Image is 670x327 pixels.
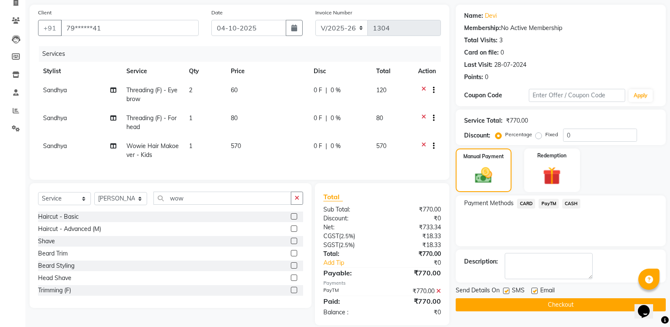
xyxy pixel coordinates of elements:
[231,114,238,122] span: 80
[43,86,67,94] span: Sandhya
[413,62,441,81] th: Action
[517,199,535,209] span: CARD
[371,62,413,81] th: Total
[485,73,488,82] div: 0
[323,192,343,201] span: Total
[470,165,498,185] img: _cash.svg
[121,62,184,81] th: Service
[382,250,447,258] div: ₹770.00
[43,142,67,150] span: Sandhya
[153,192,291,205] input: Search or Scan
[464,36,498,45] div: Total Visits:
[331,114,341,123] span: 0 %
[184,62,226,81] th: Qty
[382,268,447,278] div: ₹770.00
[323,241,339,249] span: SGST
[506,116,528,125] div: ₹770.00
[376,142,386,150] span: 570
[38,9,52,16] label: Client
[464,199,514,208] span: Payment Methods
[189,86,192,94] span: 2
[629,89,653,102] button: Apply
[382,214,447,223] div: ₹0
[537,152,566,159] label: Redemption
[634,293,662,319] iframe: chat widget
[376,114,383,122] span: 80
[537,165,566,187] img: _gift.svg
[464,131,490,140] div: Discount:
[325,142,327,151] span: |
[464,24,501,33] div: Membership:
[317,268,382,278] div: Payable:
[189,142,192,150] span: 1
[382,205,447,214] div: ₹770.00
[317,287,382,296] div: PayTM
[464,257,498,266] div: Description:
[61,20,199,36] input: Search by Name/Mobile/Email/Code
[38,261,74,270] div: Beard Styling
[38,274,71,283] div: Head Shave
[317,223,382,232] div: Net:
[315,9,352,16] label: Invoice Number
[382,287,447,296] div: ₹770.00
[325,114,327,123] span: |
[126,86,178,103] span: Threading (F) - Eyebrow
[317,258,393,267] a: Add Tip
[545,131,558,138] label: Fixed
[485,11,497,20] a: Devi
[317,241,382,250] div: ( )
[341,233,353,239] span: 2.5%
[38,20,62,36] button: +91
[231,86,238,94] span: 60
[38,249,68,258] div: Beard Trim
[38,237,55,246] div: Shave
[382,308,447,317] div: ₹0
[382,232,447,241] div: ₹18.33
[43,114,67,122] span: Sandhya
[340,242,353,248] span: 2.5%
[529,89,625,102] input: Enter Offer / Coupon Code
[325,86,327,95] span: |
[464,11,483,20] div: Name:
[464,91,528,100] div: Coupon Code
[231,142,241,150] span: 570
[393,258,447,267] div: ₹0
[38,62,121,81] th: Stylist
[376,86,386,94] span: 120
[331,86,341,95] span: 0 %
[539,199,559,209] span: PayTM
[126,142,179,159] span: Wowie Hair Makoever - Kids
[505,131,532,138] label: Percentage
[464,24,657,33] div: No Active Membership
[464,60,492,69] div: Last Visit:
[323,232,339,240] span: CGST
[499,36,503,45] div: 3
[562,199,580,209] span: CASH
[317,232,382,241] div: ( )
[189,114,192,122] span: 1
[317,296,382,306] div: Paid:
[464,116,503,125] div: Service Total:
[226,62,309,81] th: Price
[494,60,526,69] div: 28-07-2024
[382,241,447,250] div: ₹18.33
[314,114,322,123] span: 0 F
[463,153,504,160] label: Manual Payment
[314,86,322,95] span: 0 F
[38,225,101,234] div: Haircut - Advanced (M)
[331,142,341,151] span: 0 %
[382,296,447,306] div: ₹770.00
[38,212,79,221] div: Haircut - Basic
[211,9,223,16] label: Date
[317,250,382,258] div: Total:
[317,308,382,317] div: Balance :
[38,286,71,295] div: Trimming (F)
[317,214,382,223] div: Discount:
[512,286,525,297] span: SMS
[464,48,499,57] div: Card on file:
[540,286,555,297] span: Email
[456,286,500,297] span: Send Details On
[126,114,177,131] span: Threading (F) - Forhead
[309,62,371,81] th: Disc
[314,142,322,151] span: 0 F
